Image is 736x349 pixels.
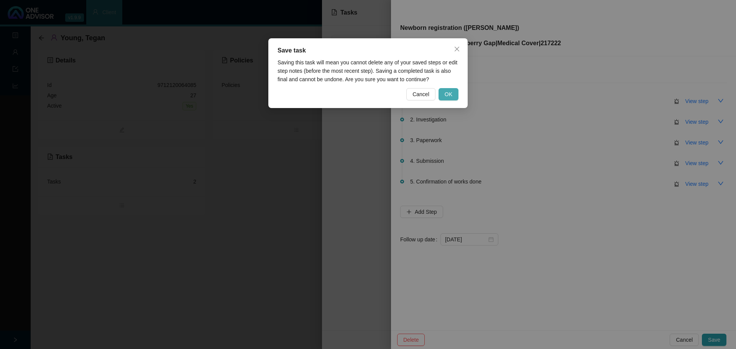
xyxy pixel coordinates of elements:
span: OK [445,90,452,98]
span: Cancel [412,90,429,98]
button: OK [439,88,458,100]
button: Close [451,43,463,55]
button: Cancel [406,88,435,100]
span: close [454,46,460,52]
div: Saving this task will mean you cannot delete any of your saved steps or edit step notes (before t... [278,58,458,84]
div: Save task [278,46,458,55]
